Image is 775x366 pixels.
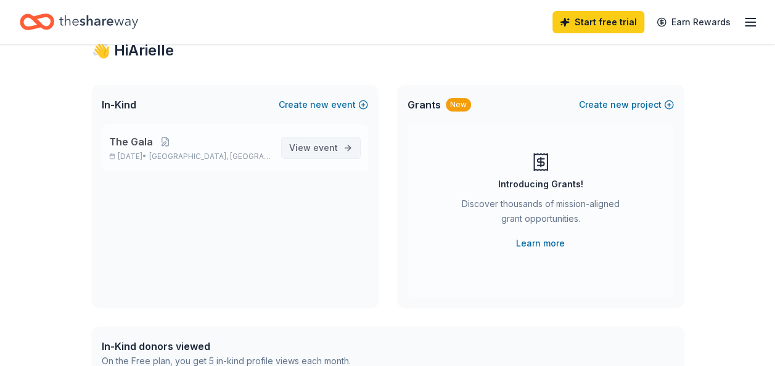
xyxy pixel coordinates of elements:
[102,339,351,354] div: In-Kind donors viewed
[92,41,684,60] div: 👋 Hi Arielle
[109,134,153,149] span: The Gala
[281,137,361,159] a: View event
[20,7,138,36] a: Home
[310,97,329,112] span: new
[579,97,674,112] button: Createnewproject
[408,97,441,112] span: Grants
[149,152,271,161] span: [GEOGRAPHIC_DATA], [GEOGRAPHIC_DATA]
[289,140,338,155] span: View
[457,197,625,231] div: Discover thousands of mission-aligned grant opportunities.
[109,152,271,161] p: [DATE] •
[649,11,738,33] a: Earn Rewards
[610,97,629,112] span: new
[279,97,368,112] button: Createnewevent
[516,236,565,251] a: Learn more
[498,177,583,192] div: Introducing Grants!
[102,97,136,112] span: In-Kind
[313,142,338,153] span: event
[552,11,644,33] a: Start free trial
[446,98,471,112] div: New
